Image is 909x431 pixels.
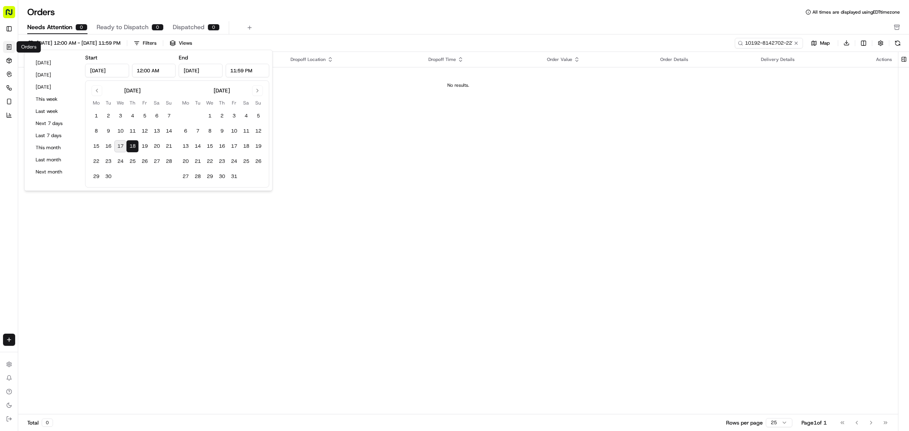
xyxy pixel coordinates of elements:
button: 20 [180,155,192,167]
button: 22 [90,155,102,167]
span: Ready to Dispatch [97,23,148,32]
button: 9 [102,125,114,137]
button: 30 [216,170,228,183]
div: Dropoff Time [428,56,535,62]
button: 20 [151,140,163,152]
button: 28 [163,155,175,167]
button: Filters [130,38,160,48]
button: 29 [90,170,102,183]
div: 📗 [8,170,14,176]
h1: Orders [27,6,55,18]
button: 9 [216,125,228,137]
img: 1736555255976-a54dd68f-1ca7-489b-9aae-adbdc363a1c4 [8,72,21,86]
span: • [63,117,66,123]
button: 30 [102,170,114,183]
th: Wednesday [204,99,216,107]
button: Go to previous month [92,85,102,96]
button: [DATE] 12:00 AM - [DATE] 11:59 PM [24,38,124,48]
button: This week [32,94,78,105]
th: Saturday [151,99,163,107]
span: [PERSON_NAME] [23,117,61,123]
button: 4 [240,110,252,122]
button: See all [117,97,138,106]
button: 18 [240,140,252,152]
th: Friday [139,99,151,107]
button: 29 [204,170,216,183]
a: 📗Knowledge Base [5,166,61,180]
span: Views [179,40,192,47]
button: 2 [216,110,228,122]
button: 14 [163,125,175,137]
button: 26 [252,155,264,167]
button: 18 [127,140,139,152]
button: 25 [127,155,139,167]
div: 0 [42,419,53,427]
button: 15 [204,140,216,152]
span: Dispatched [173,23,205,32]
th: Friday [228,99,240,107]
p: Rows per page [726,419,763,426]
button: 5 [139,110,151,122]
th: Tuesday [192,99,204,107]
button: 31 [228,170,240,183]
label: Start [85,54,97,61]
button: 19 [139,140,151,152]
button: 3 [228,110,240,122]
img: 1736555255976-a54dd68f-1ca7-489b-9aae-adbdc363a1c4 [15,138,21,144]
div: Start new chat [34,72,124,80]
button: 11 [127,125,139,137]
input: Got a question? Start typing here... [20,49,136,57]
button: 17 [228,140,240,152]
button: 10 [228,125,240,137]
img: Nash [8,8,23,23]
button: This month [32,142,78,153]
button: [DATE] [32,70,78,80]
button: Map [806,39,835,48]
button: 7 [163,110,175,122]
input: Time [225,64,269,77]
button: 16 [102,140,114,152]
button: 23 [216,155,228,167]
div: Dropoff Location [291,56,416,62]
img: Angelique Valdez [8,110,20,122]
div: Actions [876,56,892,62]
span: Knowledge Base [15,169,58,177]
th: Thursday [216,99,228,107]
button: 21 [192,155,204,167]
a: 💻API Documentation [61,166,125,180]
button: 5 [252,110,264,122]
div: Order Details [660,56,749,62]
span: Map [820,40,830,47]
img: 1736555255976-a54dd68f-1ca7-489b-9aae-adbdc363a1c4 [15,118,21,124]
button: Next month [32,167,78,177]
div: 0 [151,24,164,31]
div: 0 [75,24,87,31]
div: [DATE] [124,87,141,94]
button: Last 7 days [32,130,78,141]
button: 10 [114,125,127,137]
div: Page 1 of 1 [801,419,827,426]
span: 11:24 AM [67,117,89,123]
button: 12 [252,125,264,137]
button: 15 [90,140,102,152]
button: [DATE] [32,82,78,92]
input: Date [85,64,129,77]
th: Wednesday [114,99,127,107]
button: 7 [192,125,204,137]
button: Next 7 days [32,118,78,129]
img: 5e9a9d7314ff4150bce227a61376b483.jpg [16,72,30,86]
div: No results. [21,82,895,88]
div: Delivery Details [761,56,864,62]
div: Past conversations [8,98,51,105]
button: 28 [192,170,204,183]
button: 8 [204,125,216,137]
span: [DATE] 12:00 AM - [DATE] 11:59 PM [37,40,120,47]
button: 11 [240,125,252,137]
div: Filters [143,40,156,47]
th: Sunday [163,99,175,107]
button: 13 [151,125,163,137]
button: Last week [32,106,78,117]
button: 6 [180,125,192,137]
button: 26 [139,155,151,167]
span: Pylon [75,188,92,194]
